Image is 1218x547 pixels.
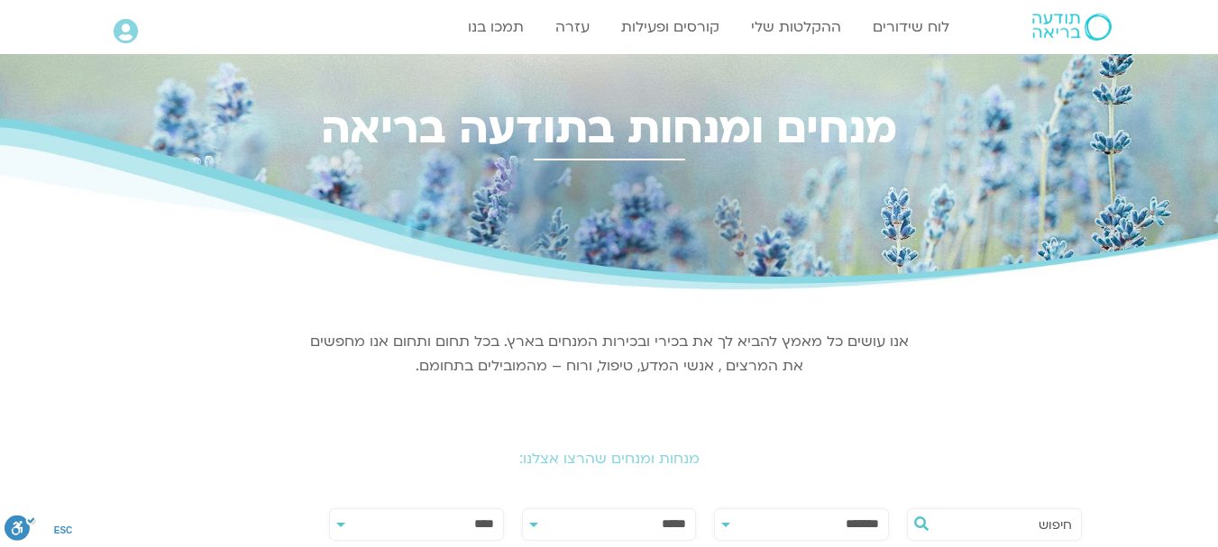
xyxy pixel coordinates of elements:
[1032,14,1112,41] img: תודעה בריאה
[459,10,533,44] a: תמכו בנו
[742,10,850,44] a: ההקלטות שלי
[935,509,1072,540] input: חיפוש
[307,330,911,378] p: אנו עושים כל מאמץ להביא לך את בכירי ובכירות המנחים בארץ. בכל תחום ותחום אנו מחפשים את המרצים , אנ...
[105,104,1114,153] h2: מנחים ומנחות בתודעה בריאה
[612,10,728,44] a: קורסים ופעילות
[864,10,958,44] a: לוח שידורים
[105,451,1114,467] h2: מנחות ומנחים שהרצו אצלנו:
[546,10,599,44] a: עזרה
